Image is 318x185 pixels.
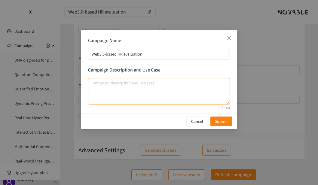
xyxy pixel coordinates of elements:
[88,49,230,59] input: campaign name
[288,156,318,185] iframe: Chat Widget
[88,67,230,73] p: Campaign Description and Use Case
[210,117,232,126] button: Submit
[221,30,237,46] button: Close
[215,118,228,125] span: Submit
[88,37,230,44] p: Campaign Name
[88,78,230,105] textarea: campaign description and use case
[186,117,208,126] button: Cancel
[191,118,203,125] p: Cancel
[227,35,231,40] span: close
